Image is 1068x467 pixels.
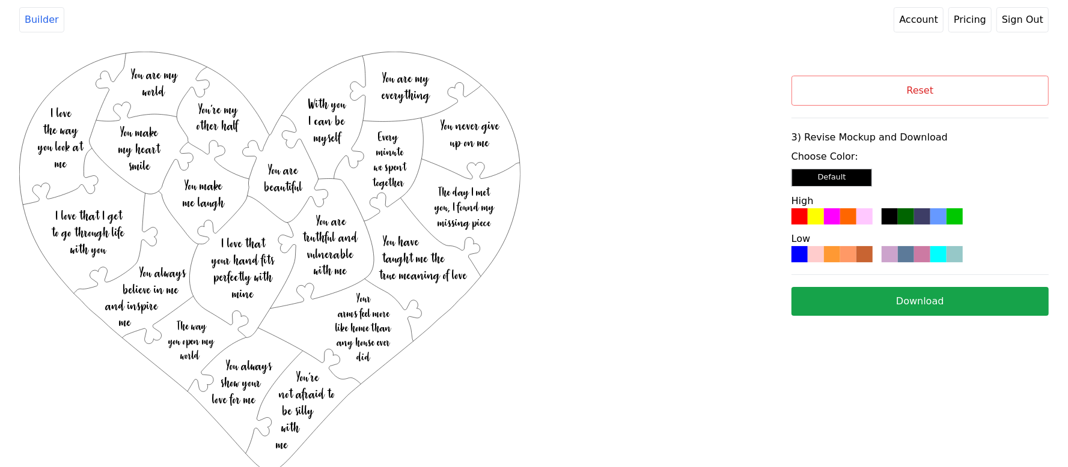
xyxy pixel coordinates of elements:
text: perfectly with [213,268,273,285]
text: to go through life [51,224,125,241]
text: you look at [38,138,84,155]
text: up on me [450,134,490,151]
label: High [792,195,814,206]
text: the way [43,121,79,138]
text: missing piece [438,215,491,230]
text: Every [377,129,398,144]
button: Reset [792,76,1049,106]
text: You make [185,177,223,194]
text: me [119,314,132,330]
text: mine [232,285,254,302]
text: I love that [221,235,266,252]
text: me laugh [183,194,225,211]
text: with you [70,241,107,258]
text: smile [129,157,151,174]
text: with me [314,262,347,279]
text: You make [120,124,159,141]
text: your hand fits [212,252,275,268]
text: me [55,155,67,172]
text: You’re [296,369,320,385]
text: with [281,419,301,436]
button: Download [792,287,1049,316]
text: believe in me [123,282,179,298]
a: Pricing [948,7,992,32]
text: I can be [308,112,346,129]
text: world [142,83,165,100]
button: Sign Out [996,7,1049,32]
small: Default [818,172,846,181]
label: Low [792,233,811,244]
text: The way [177,319,207,334]
text: any house ever [337,335,391,349]
text: You are [268,161,299,178]
text: me [276,436,288,453]
text: love for me [212,391,256,408]
text: you, I found my [435,199,495,214]
text: like home than [335,321,392,335]
text: vulnerable [307,246,354,262]
text: You’re my [198,101,239,118]
text: and inspire [105,298,159,314]
text: taught me the [382,250,446,267]
text: true meaning of love [379,267,468,283]
text: You are my [382,70,430,86]
a: Builder [19,7,64,32]
text: show your [221,374,261,391]
text: You are [316,212,347,229]
text: You always [139,265,186,281]
text: I love [50,104,72,121]
text: you open my [168,334,215,348]
text: we spent [374,159,407,174]
text: other half [197,118,239,134]
text: Your [356,291,371,306]
text: You are my [131,66,179,83]
text: With you [308,95,347,112]
text: minute [376,144,404,159]
text: arms feel more [338,306,390,321]
text: world [180,348,200,363]
text: truthful and [302,229,358,246]
text: I love that I get [55,207,123,224]
text: my heart [118,140,161,157]
a: Account [894,7,944,32]
text: be silly [282,402,314,419]
text: myself [314,129,342,146]
text: not afraid to [279,385,335,402]
text: did [357,350,371,364]
label: 3) Revise Mockup and Download [792,130,1049,145]
text: You always [226,357,273,374]
text: You have [383,233,420,250]
text: everything [382,86,430,103]
text: together [372,175,404,190]
text: You never give [441,117,500,134]
text: The day I met [438,184,490,199]
text: beautiful [264,178,303,195]
label: Choose Color: [792,149,1049,164]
